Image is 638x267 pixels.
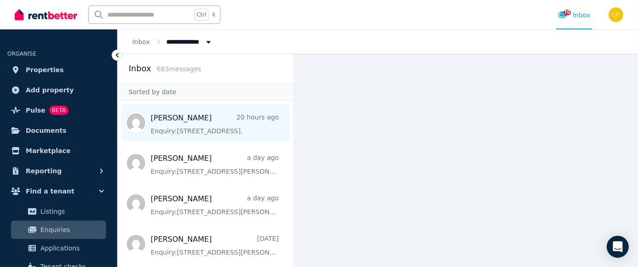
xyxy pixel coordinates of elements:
[49,106,68,115] span: BETA
[7,162,110,180] button: Reporting
[609,7,623,22] img: Christos Fassoulidis
[26,145,70,156] span: Marketplace
[26,125,67,136] span: Documents
[15,8,77,22] img: RentBetter
[11,202,106,221] a: Listings
[26,64,64,75] span: Properties
[212,11,215,18] span: k
[564,10,571,15] span: 70
[132,38,150,45] a: Inbox
[26,85,74,96] span: Add property
[129,62,151,75] h2: Inbox
[7,51,36,57] span: ORGANISE
[11,239,106,257] a: Applications
[7,121,110,140] a: Documents
[40,243,102,254] span: Applications
[7,81,110,99] a: Add property
[118,83,294,101] div: Sorted by date
[26,165,62,176] span: Reporting
[7,101,110,119] a: PulseBETA
[157,65,201,73] span: 683 message s
[194,9,209,21] span: Ctrl
[558,11,590,20] div: Inbox
[40,224,102,235] span: Enquiries
[151,113,279,136] a: [PERSON_NAME]20 hours agoEnquiry:[STREET_ADDRESS].
[7,61,110,79] a: Properties
[118,29,228,54] nav: Breadcrumb
[151,153,279,176] a: [PERSON_NAME]a day agoEnquiry:[STREET_ADDRESS][PERSON_NAME].
[607,236,629,258] div: Open Intercom Messenger
[118,101,294,267] nav: Message list
[151,234,279,257] a: [PERSON_NAME][DATE]Enquiry:[STREET_ADDRESS][PERSON_NAME].
[26,186,74,197] span: Find a tenant
[7,182,110,200] button: Find a tenant
[11,221,106,239] a: Enquiries
[40,206,102,217] span: Listings
[26,105,45,116] span: Pulse
[151,193,279,216] a: [PERSON_NAME]a day agoEnquiry:[STREET_ADDRESS][PERSON_NAME].
[7,142,110,160] a: Marketplace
